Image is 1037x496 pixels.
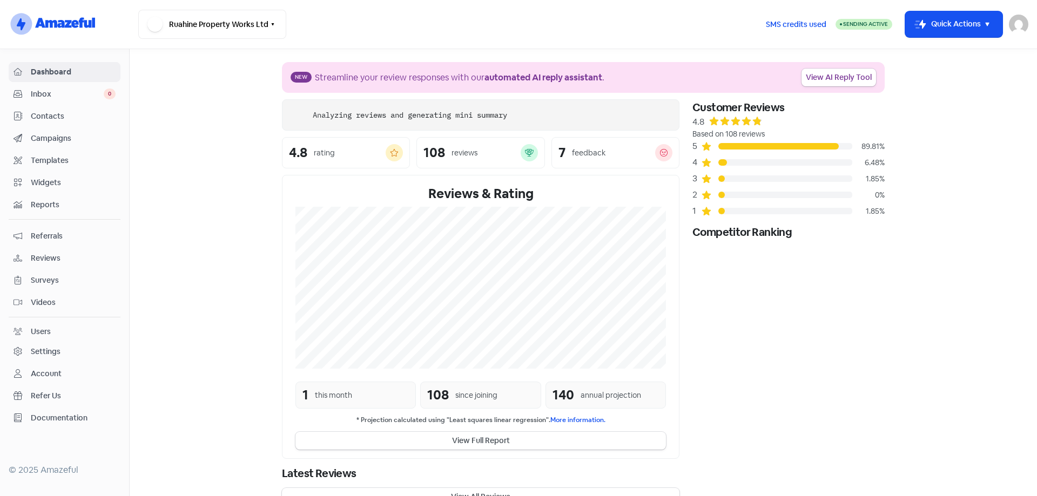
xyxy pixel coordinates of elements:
[31,275,116,286] span: Surveys
[282,137,410,168] a: 4.8rating
[31,412,116,424] span: Documentation
[104,89,116,99] span: 0
[315,390,352,401] div: this month
[31,297,116,308] span: Videos
[836,18,892,31] a: Sending Active
[31,111,116,122] span: Contacts
[302,385,308,405] div: 1
[852,157,885,168] div: 6.48%
[289,146,307,159] div: 4.8
[9,106,120,126] a: Contacts
[843,21,888,28] span: Sending Active
[572,147,605,159] div: feedback
[692,224,885,240] div: Competitor Ranking
[692,156,701,169] div: 4
[692,205,701,218] div: 1
[138,10,286,39] button: Ruahine Property Works Ltd
[31,177,116,188] span: Widgets
[31,230,116,242] span: Referrals
[314,147,335,159] div: rating
[9,248,120,268] a: Reviews
[852,189,885,201] div: 0%
[852,141,885,152] div: 89.81%
[692,188,701,201] div: 2
[423,146,445,159] div: 108
[692,140,701,153] div: 5
[766,19,826,30] span: SMS credits used
[9,386,120,406] a: Refer Us
[9,270,120,290] a: Surveys
[427,385,449,405] div: 108
[295,184,666,203] div: Reviews & Rating
[31,89,104,100] span: Inbox
[31,346,60,357] div: Settings
[455,390,497,401] div: since joining
[852,173,885,185] div: 1.85%
[905,11,1002,37] button: Quick Actions
[551,137,679,168] a: 7feedback
[9,464,120,477] div: © 2025 Amazeful
[291,72,312,83] span: New
[416,137,544,168] a: 108reviews
[757,18,836,29] a: SMS credits used
[31,199,116,210] span: Reports
[9,195,120,215] a: Reports
[9,293,120,312] a: Videos
[31,66,116,78] span: Dashboard
[1009,15,1028,34] img: User
[9,128,120,148] a: Campaigns
[581,390,641,401] div: annual projection
[315,71,604,84] div: Streamline your review responses with our .
[9,364,120,384] a: Account
[9,408,120,428] a: Documentation
[313,110,507,121] div: Analyzing reviews and generating mini summary
[9,173,120,193] a: Widgets
[31,368,62,379] div: Account
[9,226,120,246] a: Referrals
[692,115,704,128] div: 4.8
[802,69,876,86] a: View AI Reply Tool
[9,342,120,362] a: Settings
[550,416,605,424] a: More information.
[692,128,885,140] div: Based on 108 reviews
[553,385,574,405] div: 140
[31,253,116,264] span: Reviews
[31,155,116,166] span: Templates
[9,322,120,342] a: Users
[9,62,120,82] a: Dashboard
[295,432,666,450] button: View Full Report
[9,151,120,171] a: Templates
[31,326,51,337] div: Users
[692,99,885,115] div: Customer Reviews
[852,206,885,217] div: 1.85%
[31,390,116,402] span: Refer Us
[31,133,116,144] span: Campaigns
[9,84,120,104] a: Inbox 0
[282,465,679,481] div: Latest Reviews
[484,72,602,83] b: automated AI reply assistant
[692,172,701,185] div: 3
[452,147,477,159] div: reviews
[295,415,666,425] small: * Projection calculated using "Least squares linear regression".
[558,146,565,159] div: 7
